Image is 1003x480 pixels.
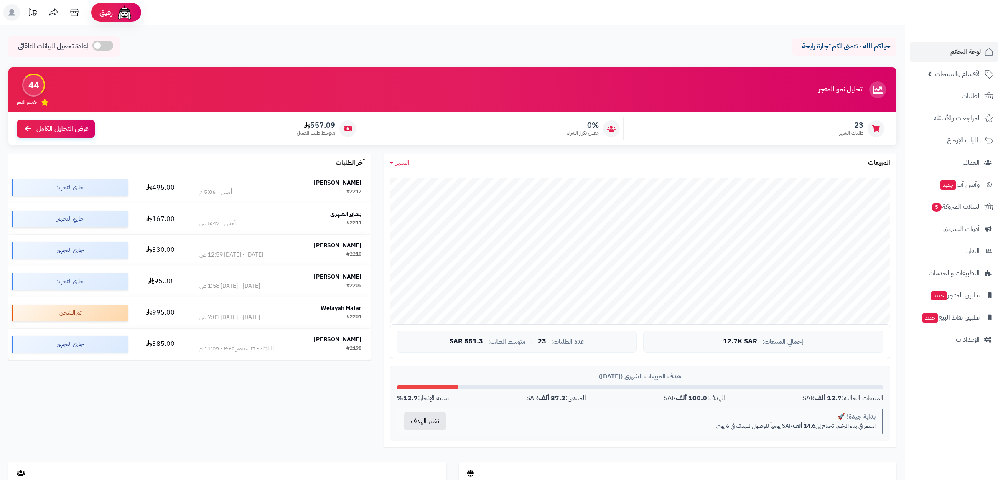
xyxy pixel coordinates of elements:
span: 12.7K SAR [723,338,757,345]
a: عرض التحليل الكامل [17,120,95,138]
div: نسبة الإنجاز: [397,394,449,403]
span: وآتس آب [939,179,980,190]
strong: [PERSON_NAME] [314,178,361,187]
button: تغيير الهدف [404,412,446,430]
div: #2201 [346,313,361,322]
a: أدوات التسويق [910,219,998,239]
span: الإعدادات [956,334,980,345]
a: التطبيقات والخدمات [910,263,998,283]
a: تطبيق نقاط البيعجديد [910,307,998,328]
span: التطبيقات والخدمات [929,267,980,279]
span: أدوات التسويق [943,223,980,235]
span: جديد [931,291,947,300]
div: المبيعات الحالية: SAR [802,394,883,403]
td: 330.00 [131,235,190,266]
a: طلبات الإرجاع [910,130,998,150]
a: لوحة التحكم [910,42,998,62]
strong: [PERSON_NAME] [314,335,361,344]
span: إجمالي المبيعات: [762,338,803,345]
span: جديد [922,313,938,323]
span: تقييم النمو [17,99,37,106]
strong: 14.6 ألف [793,422,815,430]
span: تطبيق نقاط البيع [922,312,980,323]
span: 557.09 [297,121,335,130]
span: تطبيق المتجر [930,290,980,301]
span: جديد [940,180,956,190]
span: عرض التحليل الكامل [36,124,89,134]
strong: 100.0 ألف [676,393,707,403]
strong: Welayah Matar [321,304,361,312]
span: 5 [932,203,942,212]
div: جاري التجهيز [12,211,128,227]
strong: 87.3 ألف [538,393,565,403]
strong: بشاير الشهري [330,210,361,218]
span: المراجعات والأسئلة [934,112,981,124]
div: جاري التجهيز [12,273,128,290]
a: وآتس آبجديد [910,175,998,195]
div: جاري التجهيز [12,336,128,353]
strong: 12.7 ألف [815,393,842,403]
a: الإعدادات [910,330,998,350]
span: العملاء [963,157,980,168]
span: الطلبات [962,90,981,102]
span: الأقسام والمنتجات [935,68,981,80]
div: [DATE] - [DATE] 12:59 ص [199,251,263,259]
a: المراجعات والأسئلة [910,108,998,128]
div: [DATE] - [DATE] 1:58 ص [199,282,260,290]
div: الثلاثاء - ١٦ سبتمبر ٢٠٢٥ - 11:09 م [199,345,274,353]
strong: [PERSON_NAME] [314,272,361,281]
div: #2205 [346,282,361,290]
div: المتبقي: SAR [526,394,586,403]
a: الشهر [390,158,410,168]
strong: [PERSON_NAME] [314,241,361,250]
div: جاري التجهيز [12,242,128,259]
span: معدل تكرار الشراء [567,130,599,137]
div: الهدف: SAR [664,394,725,403]
td: 95.00 [131,266,190,297]
span: رفيق [99,8,113,18]
span: طلبات الشهر [839,130,863,137]
div: #2198 [346,345,361,353]
td: 995.00 [131,297,190,328]
span: الشهر [396,157,410,168]
a: السلات المتروكة5 [910,197,998,217]
div: تم الشحن [12,305,128,321]
span: طلبات الإرجاع [947,135,981,146]
span: إعادة تحميل البيانات التلقائي [18,42,88,51]
div: هدف المبيعات الشهري ([DATE]) [397,372,883,381]
div: [DATE] - [DATE] 7:01 ص [199,313,260,322]
span: 551.3 SAR [449,338,483,345]
span: متوسط طلب العميل [297,130,335,137]
span: لوحة التحكم [950,46,981,58]
div: #2211 [346,219,361,228]
span: 0% [567,121,599,130]
div: #2210 [346,251,361,259]
span: 23 [538,338,546,345]
span: 23 [839,121,863,130]
div: #2212 [346,188,361,196]
span: عدد الطلبات: [551,338,584,345]
td: 385.00 [131,329,190,360]
span: متوسط الطلب: [488,338,526,345]
a: تحديثات المنصة [22,4,43,23]
p: استمر في بناء الزخم. تحتاج إلى SAR يومياً للوصول للهدف في 6 يوم. [460,422,876,430]
h3: آخر الطلبات [336,159,365,167]
h3: المبيعات [868,159,890,167]
h3: تحليل نمو المتجر [818,86,862,94]
span: السلات المتروكة [931,201,981,213]
a: الطلبات [910,86,998,106]
td: 495.00 [131,172,190,203]
div: جاري التجهيز [12,179,128,196]
a: التقارير [910,241,998,261]
p: حياكم الله ، نتمنى لكم تجارة رابحة [798,42,890,51]
span: التقارير [964,245,980,257]
span: | [531,338,533,345]
div: بداية جيدة! 🚀 [460,412,876,421]
div: أمس - 5:06 م [199,188,232,196]
a: تطبيق المتجرجديد [910,285,998,305]
img: ai-face.png [116,4,133,21]
a: العملاء [910,152,998,173]
strong: 12.7% [397,393,418,403]
td: 167.00 [131,203,190,234]
div: أمس - 5:47 ص [199,219,236,228]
